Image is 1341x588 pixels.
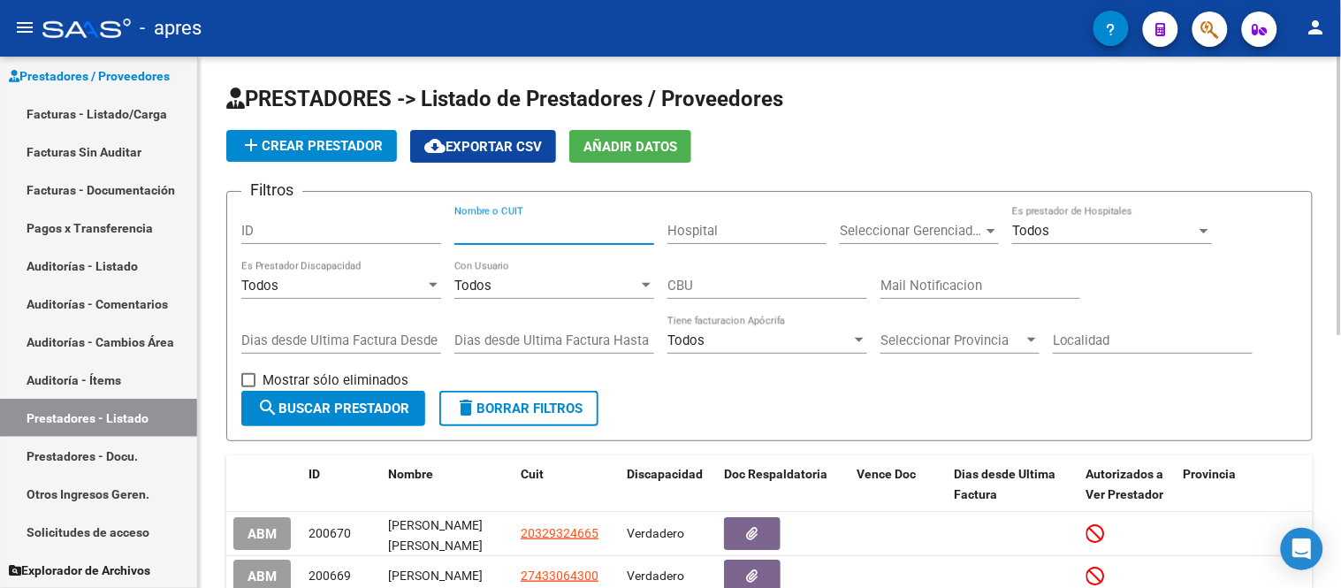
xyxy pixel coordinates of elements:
div: [PERSON_NAME] [388,566,507,586]
span: 27433064300 [521,569,598,583]
mat-icon: menu [14,17,35,38]
button: ABM [233,517,291,550]
span: Vence Doc [857,467,916,481]
mat-icon: search [257,397,278,418]
span: Añadir Datos [583,139,677,155]
span: 20329324665 [521,526,598,540]
mat-icon: person [1306,17,1327,38]
span: Nombre [388,467,433,481]
span: Provincia [1184,467,1237,481]
span: Discapacidad [627,467,703,481]
datatable-header-cell: Vence Doc [850,455,947,514]
span: Doc Respaldatoria [724,467,827,481]
span: 200669 [309,569,351,583]
h3: Filtros [241,178,302,202]
span: Prestadores / Proveedores [9,66,170,86]
span: Todos [454,278,491,294]
span: PRESTADORES -> Listado de Prestadores / Proveedores [226,87,783,111]
datatable-header-cell: Discapacidad [620,455,717,514]
span: Verdadero [627,569,684,583]
mat-icon: cloud_download [424,135,446,157]
span: - apres [140,9,202,48]
span: Autorizados a Ver Prestador [1086,467,1164,501]
span: Seleccionar Provincia [880,332,1024,348]
button: Exportar CSV [410,130,556,163]
button: Añadir Datos [569,130,691,163]
div: Open Intercom Messenger [1281,528,1323,570]
span: Borrar Filtros [455,401,583,416]
span: Crear Prestador [240,138,383,154]
span: ABM [248,526,277,542]
span: Todos [667,332,705,348]
span: ID [309,467,320,481]
span: Explorador de Archivos [9,561,150,580]
span: Dias desde Ultima Factura [954,467,1055,501]
span: Todos [1012,223,1049,239]
div: [PERSON_NAME] [PERSON_NAME] [388,515,507,553]
span: Mostrar sólo eliminados [263,370,408,391]
span: ABM [248,569,277,584]
datatable-header-cell: Provincia [1177,455,1309,514]
span: Seleccionar Gerenciador [840,223,983,239]
span: Buscar Prestador [257,401,409,416]
mat-icon: delete [455,397,476,418]
datatable-header-cell: Dias desde Ultima Factura [947,455,1079,514]
button: Crear Prestador [226,130,397,162]
datatable-header-cell: Autorizados a Ver Prestador [1079,455,1177,514]
span: Todos [241,278,278,294]
span: Verdadero [627,526,684,540]
span: 200670 [309,526,351,540]
mat-icon: add [240,134,262,156]
datatable-header-cell: Doc Respaldatoria [717,455,850,514]
datatable-header-cell: Nombre [381,455,514,514]
datatable-header-cell: ID [301,455,381,514]
datatable-header-cell: Cuit [514,455,620,514]
span: Exportar CSV [424,139,542,155]
span: Cuit [521,467,544,481]
button: Borrar Filtros [439,391,598,426]
button: Buscar Prestador [241,391,425,426]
